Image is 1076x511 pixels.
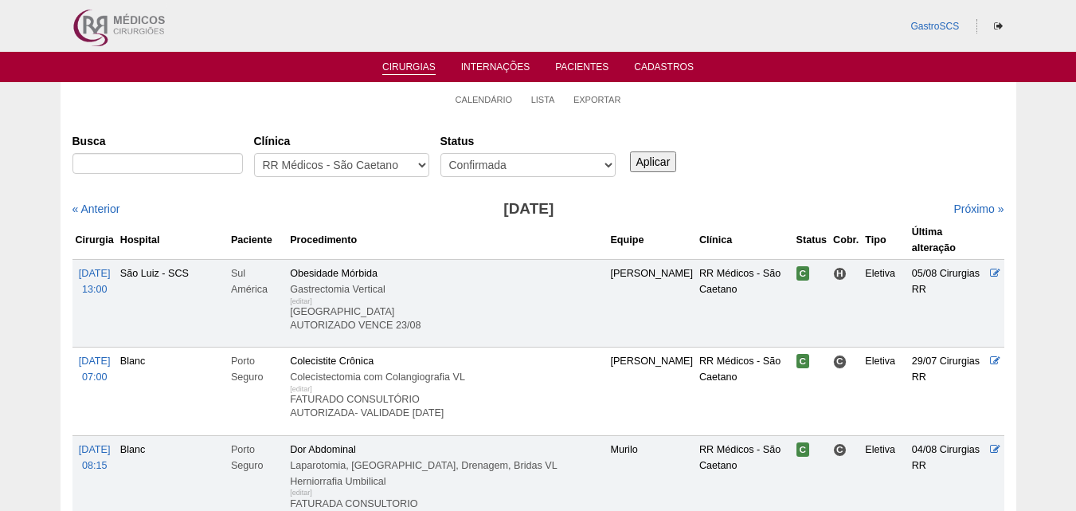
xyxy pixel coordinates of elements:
[231,265,284,297] div: Sul América
[990,356,1000,367] a: Editar
[290,393,604,420] p: FATURADO CONSULTÓRIO AUTORIZADA- VALIDADE [DATE]
[830,221,862,260] th: Cobr.
[607,221,696,260] th: Equipe
[290,381,312,397] div: [editar]
[295,198,761,221] h3: [DATE]
[796,442,810,457] span: Confirmada
[79,356,111,367] span: [DATE]
[862,348,908,435] td: Eletiva
[287,348,607,435] td: Colecistite Crônica
[456,94,513,105] a: Calendário
[531,94,555,105] a: Lista
[696,259,793,347] td: RR Médicos - São Caetano
[382,61,436,75] a: Cirurgias
[990,444,1000,455] a: Editar
[461,61,530,77] a: Internações
[833,443,847,457] span: Consultório
[287,259,607,347] td: Obesidade Mórbida
[79,356,111,383] a: [DATE] 07:00
[440,133,616,149] label: Status
[630,151,677,172] input: Aplicar
[910,21,959,32] a: GastroSCS
[953,202,1004,215] a: Próximo »
[72,202,120,215] a: « Anterior
[909,259,988,347] td: 05/08 Cirurgias RR
[117,259,228,347] td: São Luiz - SCS
[833,355,847,368] span: Consultório
[909,221,988,260] th: Última alteração
[117,221,228,260] th: Hospital
[862,259,908,347] td: Eletiva
[117,348,228,435] td: Blanc
[994,22,1003,31] i: Sair
[228,221,287,260] th: Paciente
[290,305,604,332] p: [GEOGRAPHIC_DATA] AUTORIZADO VENCE 23/08
[79,268,111,279] span: [DATE]
[79,268,111,295] a: [DATE] 13:00
[79,444,111,455] span: [DATE]
[290,485,312,501] div: [editar]
[290,474,604,489] div: Herniorrafia Umbilical
[573,94,621,105] a: Exportar
[254,133,429,149] label: Clínica
[555,61,608,77] a: Pacientes
[793,221,831,260] th: Status
[290,369,604,385] div: Colecistectomia com Colangiografia VL
[72,221,117,260] th: Cirurgia
[290,281,604,297] div: Gastrectomia Vertical
[287,221,607,260] th: Procedimento
[82,284,108,295] span: 13:00
[862,221,908,260] th: Tipo
[290,458,604,474] div: Laparotomia, [GEOGRAPHIC_DATA], Drenagem, Bridas VL
[696,348,793,435] td: RR Médicos - São Caetano
[72,133,243,149] label: Busca
[990,268,1000,279] a: Editar
[833,267,847,281] span: Hospital
[231,353,284,385] div: Porto Seguro
[796,266,810,281] span: Confirmada
[82,371,108,383] span: 07:00
[634,61,694,77] a: Cadastros
[607,348,696,435] td: [PERSON_NAME]
[231,442,284,474] div: Porto Seguro
[796,354,810,368] span: Confirmada
[79,444,111,471] a: [DATE] 08:15
[82,460,108,471] span: 08:15
[607,259,696,347] td: [PERSON_NAME]
[696,221,793,260] th: Clínica
[909,348,988,435] td: 29/07 Cirurgias RR
[290,293,312,309] div: [editar]
[72,153,243,174] input: Digite os termos que você deseja procurar.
